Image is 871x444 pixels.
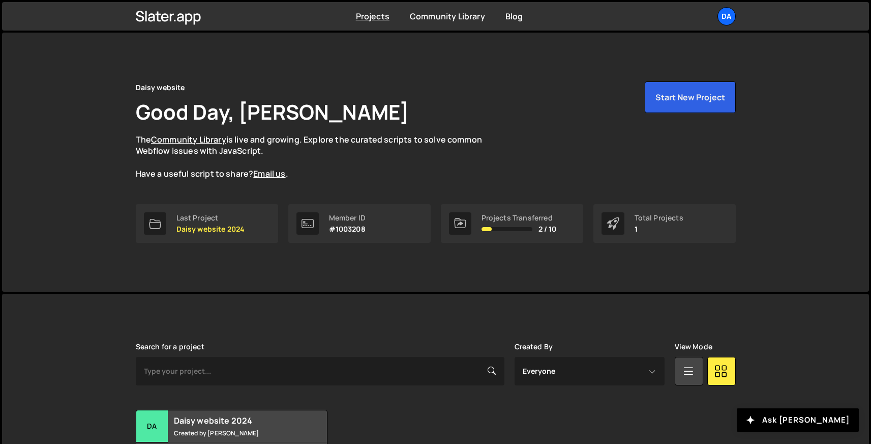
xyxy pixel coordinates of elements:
input: Type your project... [136,357,504,385]
a: Blog [505,11,523,22]
div: Total Projects [635,214,683,222]
span: 2 / 10 [538,225,557,233]
p: 1 [635,225,683,233]
div: Da [136,410,168,442]
div: Last Project [176,214,245,222]
label: Search for a project [136,343,204,351]
p: Daisy website 2024 [176,225,245,233]
div: Daisy website [136,81,185,94]
a: Da [717,7,736,25]
div: Member ID [329,214,366,222]
button: Ask [PERSON_NAME] [737,408,859,432]
a: Last Project Daisy website 2024 [136,204,278,243]
button: Start New Project [645,81,736,113]
a: Community Library [151,134,226,145]
h2: Daisy website 2024 [174,415,296,426]
label: View Mode [675,343,712,351]
a: Projects [356,11,389,22]
h1: Good Day, [PERSON_NAME] [136,98,409,126]
a: Community Library [410,11,485,22]
p: The is live and growing. Explore the curated scripts to solve common Webflow issues with JavaScri... [136,134,502,180]
small: Created by [PERSON_NAME] [174,429,296,437]
a: Email us [253,168,285,179]
label: Created By [515,343,553,351]
p: #1003208 [329,225,366,233]
div: Projects Transferred [482,214,557,222]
